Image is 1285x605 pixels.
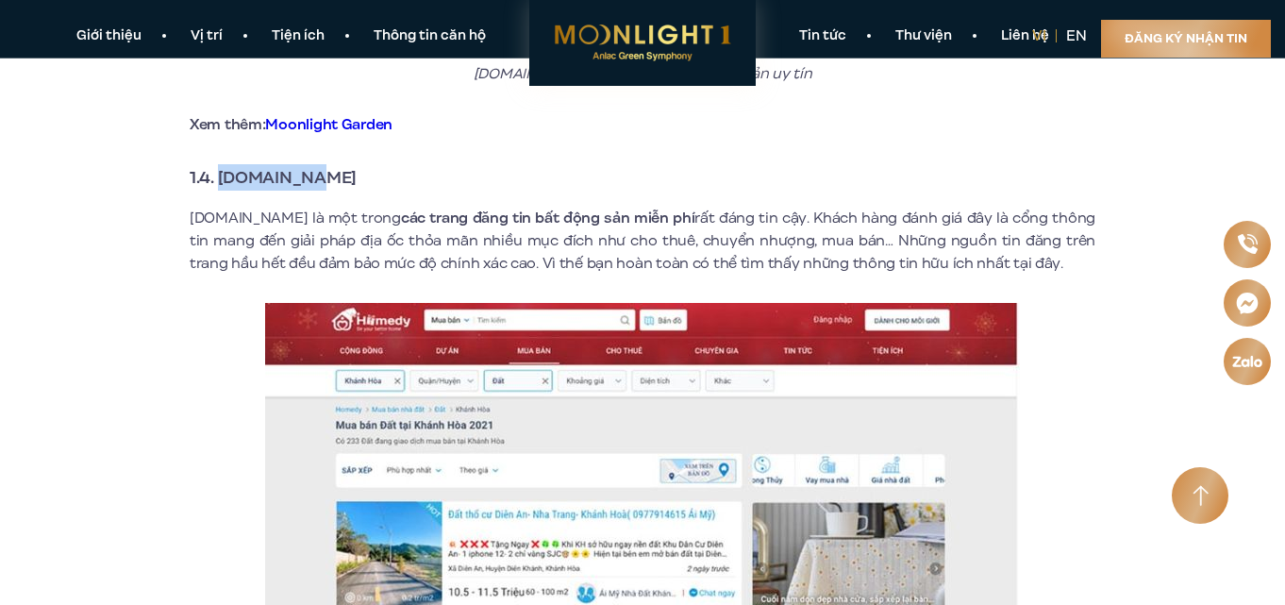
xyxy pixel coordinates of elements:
img: Zalo icon [1231,355,1263,367]
strong: các trang đăng tin bất động sản miễn phí [401,208,695,228]
a: Thư viện [871,26,976,46]
a: Tin tức [775,26,871,46]
a: Tiện ích [247,26,349,46]
em: [DOMAIN_NAME] là một web bất đông sản uy tín [474,63,812,84]
img: Arrow icon [1193,485,1209,507]
a: Liên hệ [976,26,1074,46]
strong: Xem thêm: [190,114,392,135]
img: Messenger icon [1235,291,1259,314]
a: Đăng ký nhận tin [1101,20,1271,58]
a: Giới thiệu [52,26,166,46]
a: en [1066,25,1087,46]
a: vi [1032,25,1046,46]
a: Thông tin căn hộ [349,26,510,46]
strong: 1.4. [DOMAIN_NAME] [190,165,357,190]
a: Moonlight Garden [265,114,392,135]
img: Phone icon [1237,234,1258,255]
p: [DOMAIN_NAME] là một trong rất đáng tin cậy. Khách hàng đánh giá đây là cổng thông tin mang đến g... [190,207,1095,275]
a: Vị trí [166,26,247,46]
